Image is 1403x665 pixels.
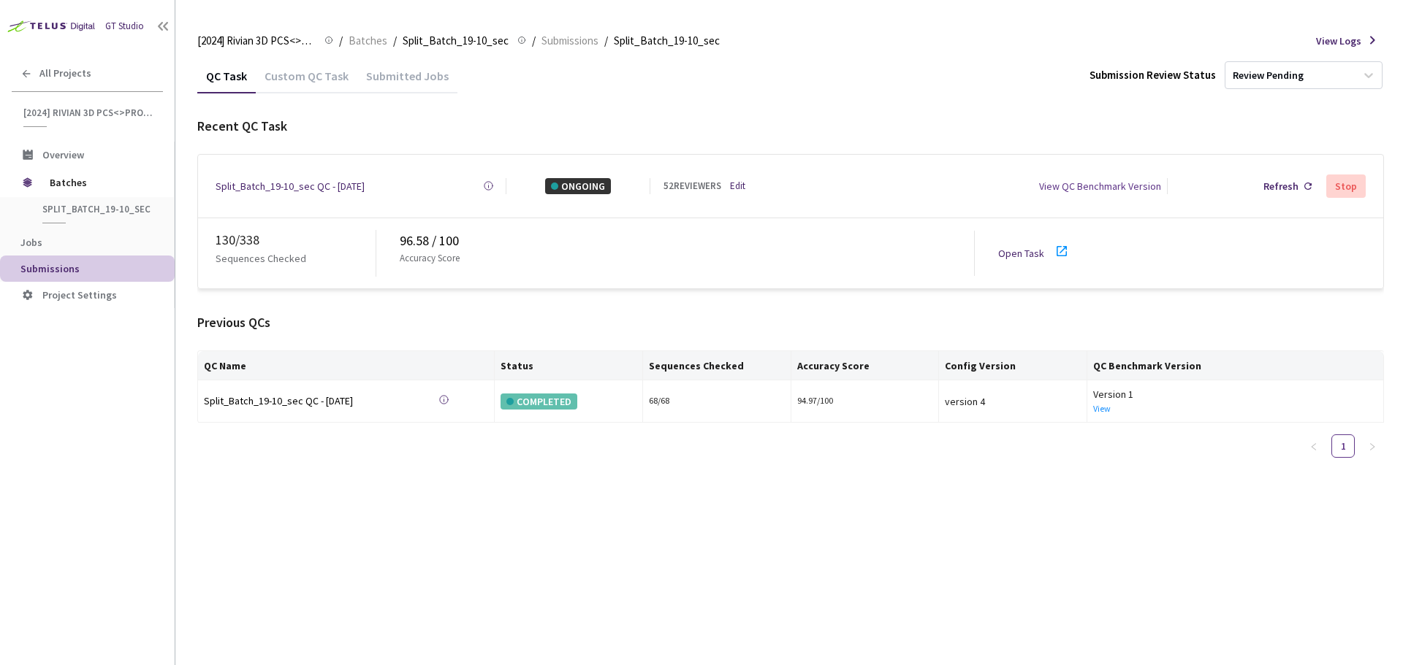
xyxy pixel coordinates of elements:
[42,203,151,215] span: Split_Batch_19-10_sec
[649,394,785,408] div: 68 / 68
[346,32,390,48] a: Batches
[1361,434,1384,458] button: right
[216,178,365,194] a: Split_Batch_19-10_sec QC - [DATE]
[1090,66,1216,84] div: Submission Review Status
[545,178,611,194] div: ONGOING
[1309,442,1318,451] span: left
[1039,178,1161,194] div: View QC Benchmark Version
[20,236,42,249] span: Jobs
[42,288,117,301] span: Project Settings
[501,393,577,410] div: COMPLETED
[198,351,495,380] th: QC Name
[400,251,460,266] p: Accuracy Score
[197,32,316,50] span: [2024] Rivian 3D PCS<>Production
[539,32,601,48] a: Submissions
[393,32,397,50] li: /
[797,394,933,408] div: 94.97/100
[23,107,154,119] span: [2024] Rivian 3D PCS<>Production
[357,69,457,93] div: Submitted Jobs
[1332,435,1354,457] a: 1
[1302,434,1326,458] li: Previous Page
[216,250,306,266] p: Sequences Checked
[791,351,940,380] th: Accuracy Score
[945,393,1081,410] div: version 4
[50,168,150,197] span: Batches
[256,69,357,93] div: Custom QC Task
[1316,33,1361,49] span: View Logs
[1263,178,1299,194] div: Refresh
[197,116,1384,137] div: Recent QC Task
[1361,434,1384,458] li: Next Page
[42,148,84,161] span: Overview
[1335,180,1357,192] div: Stop
[20,262,80,275] span: Submissions
[998,247,1044,260] a: Open Task
[400,231,974,251] div: 96.58 / 100
[39,67,91,80] span: All Projects
[1368,442,1377,451] span: right
[604,32,608,50] li: /
[1087,351,1384,380] th: QC Benchmark Version
[541,32,598,50] span: Submissions
[197,69,256,93] div: QC Task
[1302,434,1326,458] button: left
[643,351,791,380] th: Sequences Checked
[614,32,720,50] span: Split_Batch_19-10_sec
[197,312,1384,333] div: Previous QCs
[204,393,408,409] div: Split_Batch_19-10_sec QC - [DATE]
[204,393,408,410] a: Split_Batch_19-10_sec QC - [DATE]
[339,32,343,50] li: /
[216,230,376,250] div: 130 / 338
[1331,434,1355,458] li: 1
[105,19,144,34] div: GT Studio
[939,351,1087,380] th: Config Version
[1093,403,1111,414] a: View
[730,179,745,193] a: Edit
[403,32,509,50] span: Split_Batch_19-10_sec
[1233,69,1304,82] div: Review Pending
[532,32,536,50] li: /
[495,351,643,380] th: Status
[1093,386,1377,402] div: Version 1
[664,179,721,193] div: 52 REVIEWERS
[349,32,387,50] span: Batches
